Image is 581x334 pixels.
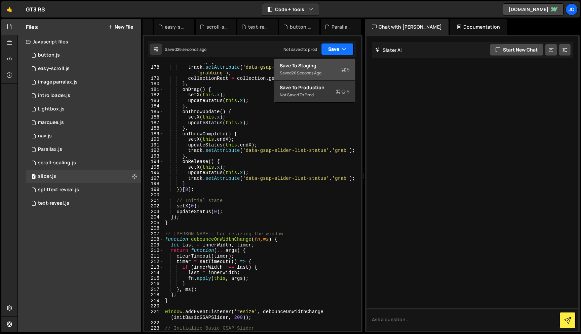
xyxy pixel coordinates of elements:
div: 202 [144,203,164,209]
div: 184 [144,103,164,109]
div: 185 [144,109,164,115]
button: New File [108,24,133,30]
button: Start new chat [490,44,543,56]
h2: Files [26,23,38,31]
div: Saved [165,46,206,52]
div: 26 seconds ago [292,70,321,76]
div: 198 [144,181,164,187]
div: 221 [144,309,164,320]
div: 199 [144,187,164,193]
div: 16836/46464.js [26,170,141,183]
div: 194 [144,159,164,165]
div: 211 [144,254,164,259]
div: 188 [144,126,164,131]
h2: Slater AI [375,47,402,53]
div: 212 [144,259,164,265]
div: Save to Production [280,84,350,91]
div: 207 [144,231,164,237]
div: 180 [144,81,164,87]
div: 16836/46021.js [26,143,144,156]
div: Chat with [PERSON_NAME] [365,19,449,35]
span: S [336,88,350,95]
div: 216 [144,281,164,287]
div: 26 seconds ago [177,46,206,52]
div: 200 [144,192,164,198]
button: Code + Tools [262,3,319,15]
div: GT3 RS [26,5,45,13]
div: scroll-scaling.js [206,24,228,30]
span: 1 [32,174,36,180]
div: 16836/46214.js [26,75,144,89]
div: 190 [144,137,164,142]
div: 195 [144,165,164,170]
button: Save [321,43,354,55]
div: Saved [280,69,350,77]
div: marquee.js [38,120,64,126]
div: 217 [144,287,164,293]
div: 208 [144,237,164,242]
div: 16836/46154.js [26,129,144,143]
div: 205 [144,220,164,226]
button: Save to StagingS Saved26 seconds ago [274,59,355,81]
div: 182 [144,92,164,98]
div: 214 [144,270,164,276]
div: 186 [144,114,164,120]
div: 16836/46157.js [26,116,144,129]
div: 189 [144,131,164,137]
div: Parallax.js [332,24,353,30]
div: 16836/46053.js [26,102,144,116]
div: 193 [144,154,164,159]
div: image parralax.js [38,79,78,85]
div: easy-scroll.js [38,66,70,72]
div: 209 [144,242,164,248]
button: Save to ProductionS Not saved to prod [274,81,355,103]
div: easy-scroll.js [165,24,186,30]
div: 219 [144,298,164,304]
div: button.js [290,24,311,30]
div: text-reveal.js [248,24,270,30]
div: 206 [144,226,164,231]
div: 16836/46052.js [26,62,144,75]
div: Documentation [450,19,507,35]
div: 201 [144,198,164,204]
div: Parallax.js [38,146,62,153]
div: 220 [144,303,164,309]
div: 196 [144,170,164,176]
div: 16836/46036.js [26,197,144,210]
div: Javascript files [18,35,141,48]
div: Save to Staging [280,62,350,69]
div: nav.js [38,133,52,139]
a: Jo [566,3,578,15]
div: 222 [144,320,164,326]
div: Lightbox.js [38,106,65,112]
div: 204 [144,214,164,220]
div: 191 [144,142,164,148]
div: 192 [144,148,164,154]
div: scroll-scaling.js [38,160,76,166]
div: text-reveal.js [38,200,69,206]
div: 179 [144,76,164,81]
div: 213 [144,265,164,270]
div: 223 [144,326,164,331]
div: 197 [144,176,164,181]
div: 16836/46259.js [26,183,144,197]
div: 203 [144,209,164,215]
div: 181 [144,87,164,93]
div: 16836/46035.js [26,48,144,62]
div: 210 [144,248,164,254]
div: 178 [144,65,164,76]
div: 16836/46312.js [26,89,144,102]
div: 187 [144,120,164,126]
span: S [341,66,350,73]
div: splittext reveal.js [38,187,79,193]
div: Not saved to prod [283,46,317,52]
div: Not saved to prod [280,91,350,99]
div: 215 [144,276,164,281]
div: 16836/46051.js [26,156,144,170]
div: slider.js [38,173,56,179]
a: 🤙 [1,1,18,18]
div: intro loader.js [38,93,70,99]
div: button.js [38,52,60,58]
div: 218 [144,292,164,298]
